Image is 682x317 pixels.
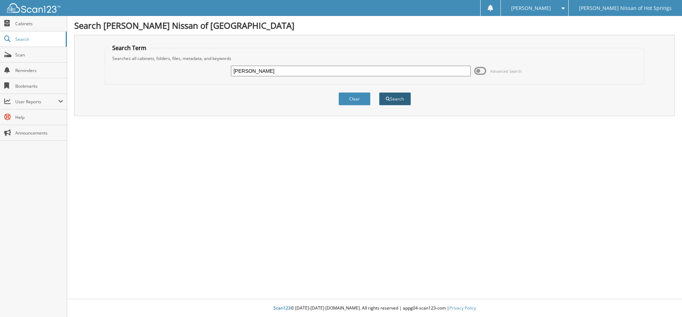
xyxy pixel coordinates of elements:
span: Cabinets [15,21,63,27]
span: Help [15,114,63,120]
span: [PERSON_NAME] [511,6,551,10]
legend: Search Term [109,44,150,52]
span: User Reports [15,99,58,105]
span: Advanced Search [490,69,522,74]
h1: Search [PERSON_NAME] Nissan of [GEOGRAPHIC_DATA] [74,20,675,31]
button: Clear [339,92,370,105]
a: Privacy Policy [449,305,476,311]
span: Bookmarks [15,83,63,89]
span: [PERSON_NAME] Nissan of Hot Springs [579,6,672,10]
div: Searches all cabinets, folders, files, metadata, and keywords [109,55,641,61]
img: scan123-logo-white.svg [7,3,60,13]
button: Search [379,92,411,105]
span: Search [15,36,62,42]
span: Reminders [15,67,63,73]
div: © [DATE]-[DATE] [DOMAIN_NAME]. All rights reserved | appg04-scan123-com | [67,300,682,317]
span: Announcements [15,130,63,136]
iframe: Chat Widget [646,283,682,317]
span: Scan [15,52,63,58]
span: Scan123 [274,305,291,311]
